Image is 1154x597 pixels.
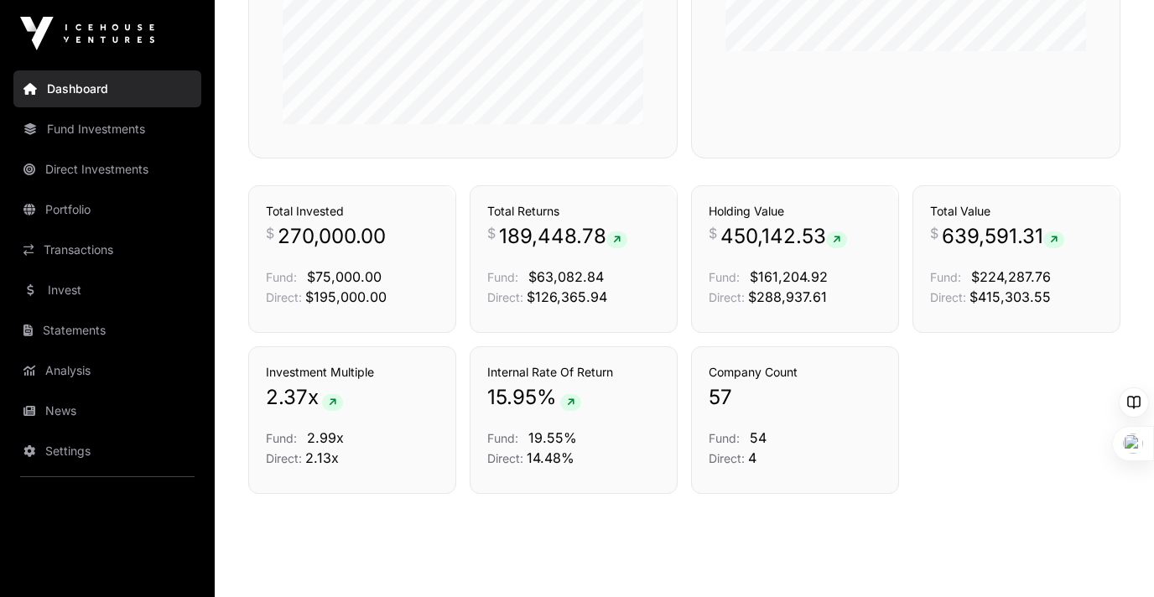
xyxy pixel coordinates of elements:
[308,384,319,411] span: x
[709,290,745,304] span: Direct:
[305,449,339,466] span: 2.13x
[709,203,881,220] h3: Holding Value
[278,223,386,250] span: 270,000.00
[528,429,577,446] span: 19.55%
[527,288,607,305] span: $126,365.94
[13,352,201,389] a: Analysis
[930,270,961,284] span: Fund:
[709,364,881,381] h3: Company Count
[487,270,518,284] span: Fund:
[13,151,201,188] a: Direct Investments
[527,449,574,466] span: 14.48%
[709,451,745,465] span: Direct:
[487,384,537,411] span: 15.95
[537,384,557,411] span: %
[266,451,302,465] span: Direct:
[305,288,387,305] span: $195,000.00
[487,223,496,243] span: $
[13,70,201,107] a: Dashboard
[266,223,274,243] span: $
[971,268,1051,285] span: $224,287.76
[750,429,767,446] span: 54
[930,223,938,243] span: $
[266,384,308,411] span: 2.37
[13,392,201,429] a: News
[266,364,439,381] h3: Investment Multiple
[266,270,297,284] span: Fund:
[748,288,827,305] span: $288,937.61
[487,431,518,445] span: Fund:
[930,203,1103,220] h3: Total Value
[266,290,302,304] span: Direct:
[13,312,201,349] a: Statements
[307,268,382,285] span: $75,000.00
[13,111,201,148] a: Fund Investments
[528,268,604,285] span: $63,082.84
[709,384,732,411] span: 57
[487,290,523,304] span: Direct:
[709,223,717,243] span: $
[709,270,740,284] span: Fund:
[499,223,627,250] span: 189,448.78
[13,191,201,228] a: Portfolio
[750,268,828,285] span: $161,204.92
[487,451,523,465] span: Direct:
[942,223,1064,250] span: 639,591.31
[20,17,154,50] img: Icehouse Ventures Logo
[709,431,740,445] span: Fund:
[13,231,201,268] a: Transactions
[487,203,660,220] h3: Total Returns
[969,288,1051,305] span: $415,303.55
[13,433,201,470] a: Settings
[307,429,344,446] span: 2.99x
[930,290,966,304] span: Direct:
[1070,517,1154,597] iframe: Chat Widget
[266,431,297,445] span: Fund:
[13,272,201,309] a: Invest
[266,203,439,220] h3: Total Invested
[720,223,847,250] span: 450,142.53
[487,364,660,381] h3: Internal Rate Of Return
[748,449,756,466] span: 4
